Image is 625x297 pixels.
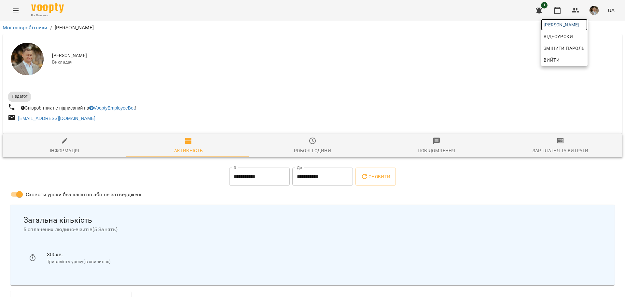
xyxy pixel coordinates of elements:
[541,54,588,66] button: Вийти
[541,19,588,31] a: [PERSON_NAME]
[544,33,573,40] span: Відеоуроки
[541,31,576,42] a: Відеоуроки
[544,44,585,52] span: Змінити пароль
[541,42,588,54] a: Змінити пароль
[544,56,560,64] span: Вийти
[544,21,585,29] span: [PERSON_NAME]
